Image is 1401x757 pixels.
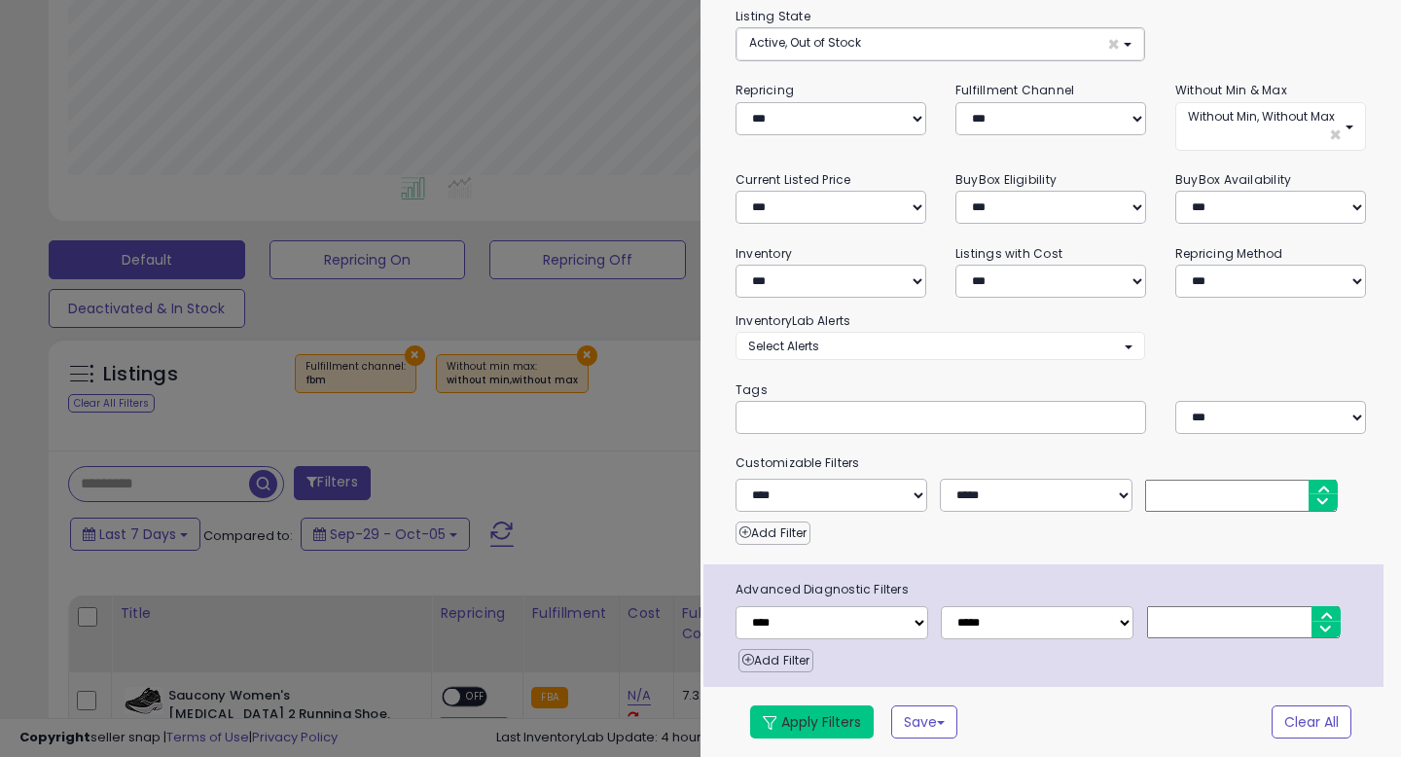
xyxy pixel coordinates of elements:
[736,245,792,262] small: Inventory
[721,452,1381,474] small: Customizable Filters
[736,522,810,545] button: Add Filter
[750,705,874,739] button: Apply Filters
[749,34,861,51] span: Active, Out of Stock
[1175,82,1287,98] small: Without Min & Max
[721,379,1381,401] small: Tags
[736,332,1145,360] button: Select Alerts
[736,82,794,98] small: Repricing
[748,338,819,354] span: Select Alerts
[738,649,813,672] button: Add Filter
[955,245,1062,262] small: Listings with Cost
[721,579,1383,600] span: Advanced Diagnostic Filters
[736,8,810,24] small: Listing State
[891,705,957,739] button: Save
[1329,125,1342,145] span: ×
[1107,34,1120,54] span: ×
[1188,108,1335,125] span: Without Min, Without Max
[1175,171,1291,188] small: BuyBox Availability
[736,171,850,188] small: Current Listed Price
[736,312,850,329] small: InventoryLab Alerts
[736,28,1144,60] button: Active, Out of Stock ×
[1175,245,1283,262] small: Repricing Method
[955,82,1074,98] small: Fulfillment Channel
[955,171,1057,188] small: BuyBox Eligibility
[1175,102,1366,151] button: Without Min, Without Max ×
[1272,705,1351,739] button: Clear All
